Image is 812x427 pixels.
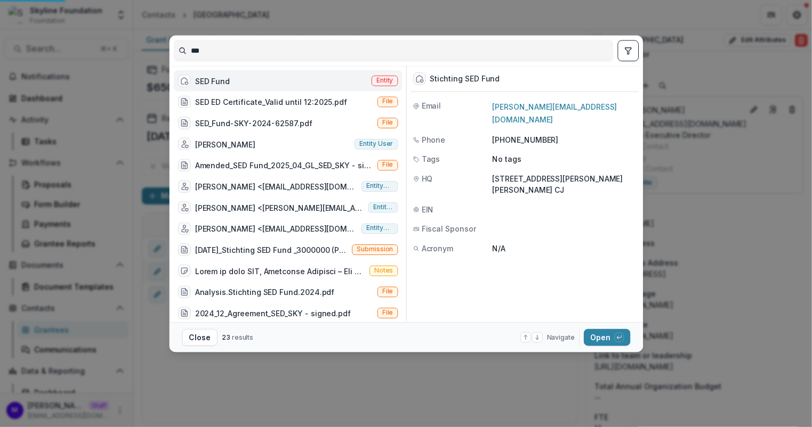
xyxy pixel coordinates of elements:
[382,119,393,126] span: File
[492,102,617,124] a: [PERSON_NAME][EMAIL_ADDRESS][DOMAIN_NAME]
[195,308,351,319] div: 2024_12_Agreement_SED_SKY - signed.pdf
[421,224,476,235] span: Fiscal Sponsor
[359,140,392,147] span: Entity user
[195,160,373,171] div: Amended_SED Fund_2025_04_GL_SED_SKY - signed.pdf
[221,333,230,341] span: 23
[421,100,441,111] span: Email
[195,181,357,192] div: [PERSON_NAME] <[EMAIL_ADDRESS][DOMAIN_NAME]>
[421,173,432,184] span: HQ
[195,265,365,276] div: Lorem ip dolo SIT, Ametconse Adipisci – Eli 91, 1148&sedd;EIUSMOD TEMPOR – INCI UTLABORE ETDOL MA...
[421,154,440,165] span: Tags
[356,245,392,253] span: Submission
[195,286,334,298] div: Analysis.Stichting SED Fund.2024.pdf
[421,204,433,215] span: EIN
[373,203,392,211] span: Entity user
[382,309,393,316] span: File
[430,75,500,84] div: Stichting SED Fund
[421,134,445,145] span: Phone
[584,329,630,346] button: Open
[376,77,393,84] span: Entity
[382,98,393,105] span: File
[195,244,348,256] div: [DATE]_Stichting SED Fund _3000000 (Payment schedule changed 4/2025 to $2M payment in [DATE], ins...
[421,243,453,254] span: Acronym
[366,182,393,190] span: Entity user
[382,288,393,295] span: File
[195,118,312,129] div: SED_Fund-SKY-2024-62587.pdf
[366,225,393,232] span: Entity user
[382,161,393,169] span: File
[195,223,357,234] div: [PERSON_NAME] <[EMAIL_ADDRESS][DOMAIN_NAME]>
[195,138,255,150] div: [PERSON_NAME]
[374,267,393,274] span: Notes
[617,40,639,61] button: toggle filters
[492,134,637,145] p: [PHONE_NUMBER]
[195,96,347,108] div: SED ED Certificate_Valid until 12:2025.pdf
[182,329,217,346] button: Close
[195,75,229,86] div: SED Fund
[492,173,637,195] p: [STREET_ADDRESS][PERSON_NAME][PERSON_NAME] CJ
[492,154,521,165] p: No tags
[546,333,575,342] span: Navigate
[231,333,253,341] span: results
[195,202,364,213] div: [PERSON_NAME] <[PERSON_NAME][EMAIL_ADDRESS][DOMAIN_NAME]>
[492,243,637,254] p: N/A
